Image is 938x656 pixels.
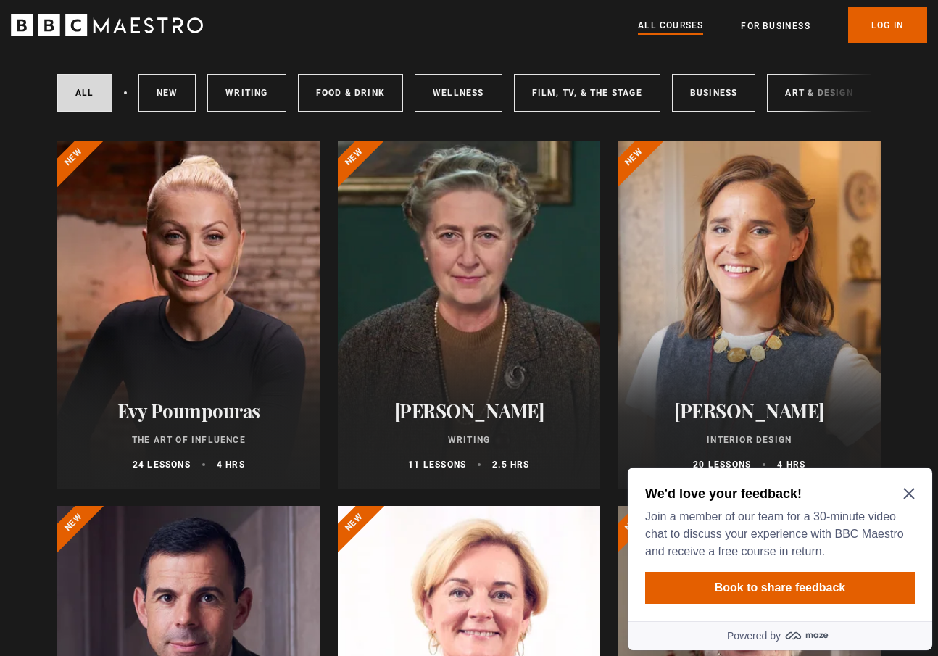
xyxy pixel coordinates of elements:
[298,74,403,112] a: Food & Drink
[23,23,287,41] h2: We'd love your feedback!
[6,6,212,19] div: Outline
[22,45,114,57] a: [PERSON_NAME]
[23,46,287,99] p: Join a member of our team for a 30-minute video chat to discuss your experience with BBC Maestro ...
[207,74,286,112] a: Writing
[22,58,114,70] a: [PERSON_NAME]
[133,458,191,471] p: 24 lessons
[57,74,112,112] a: All
[672,74,756,112] a: Business
[355,433,584,447] p: Writing
[338,141,601,489] a: [PERSON_NAME] Writing 11 lessons 2.5 hrs New
[635,399,863,422] h2: [PERSON_NAME]
[22,84,139,96] a: [PERSON_NAME] CBE
[57,141,320,489] a: Evy Poumpouras The Art of Influence 24 lessons 4 hrs New
[693,458,751,471] p: 20 lessons
[23,110,293,142] button: Book to share feedback
[22,97,114,109] a: [PERSON_NAME]
[22,19,78,31] a: Back to Top
[767,74,871,112] a: Art & Design
[514,74,660,112] a: Film, TV, & The Stage
[618,141,881,489] a: [PERSON_NAME] Interior Design 20 lessons 4 hrs New
[11,14,203,36] svg: BBC Maestro
[492,458,529,471] p: 2.5 hrs
[638,18,703,34] a: All Courses
[22,32,101,44] a: Evy Poumpouras
[281,26,293,38] button: Close Maze Prompt
[138,74,196,112] a: New
[75,399,303,422] h2: Evy Poumpouras
[415,74,502,112] a: Wellness
[6,6,310,188] div: Optional study invitation
[741,19,810,33] a: For business
[408,458,466,471] p: 11 lessons
[6,159,310,188] a: Powered by maze
[635,433,863,447] p: Interior Design
[75,433,303,447] p: The Art of Influence
[22,71,80,83] a: Ago Perrone
[355,399,584,422] h2: [PERSON_NAME]
[217,458,245,471] p: 4 hrs
[848,7,927,43] a: Log In
[638,7,927,43] nav: Primary
[777,458,805,471] p: 4 hrs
